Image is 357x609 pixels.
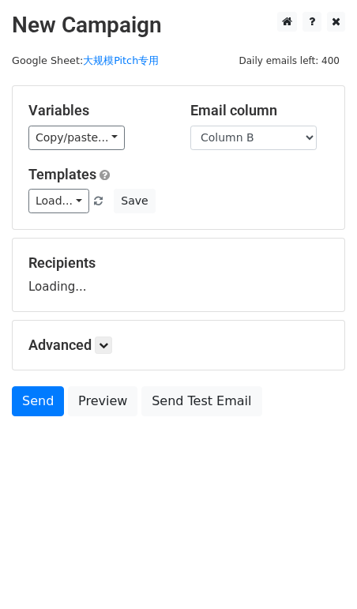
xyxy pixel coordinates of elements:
a: Daily emails left: 400 [233,55,345,66]
h5: Email column [190,102,329,119]
a: Send [12,386,64,416]
button: Save [114,189,155,213]
a: Preview [68,386,137,416]
h5: Advanced [28,336,329,354]
a: Templates [28,166,96,182]
a: Copy/paste... [28,126,125,150]
a: 大规模Pitch专用 [83,55,159,66]
span: Daily emails left: 400 [233,52,345,70]
a: Load... [28,189,89,213]
a: Send Test Email [141,386,261,416]
h5: Variables [28,102,167,119]
small: Google Sheet: [12,55,159,66]
h5: Recipients [28,254,329,272]
h2: New Campaign [12,12,345,39]
div: Loading... [28,254,329,295]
